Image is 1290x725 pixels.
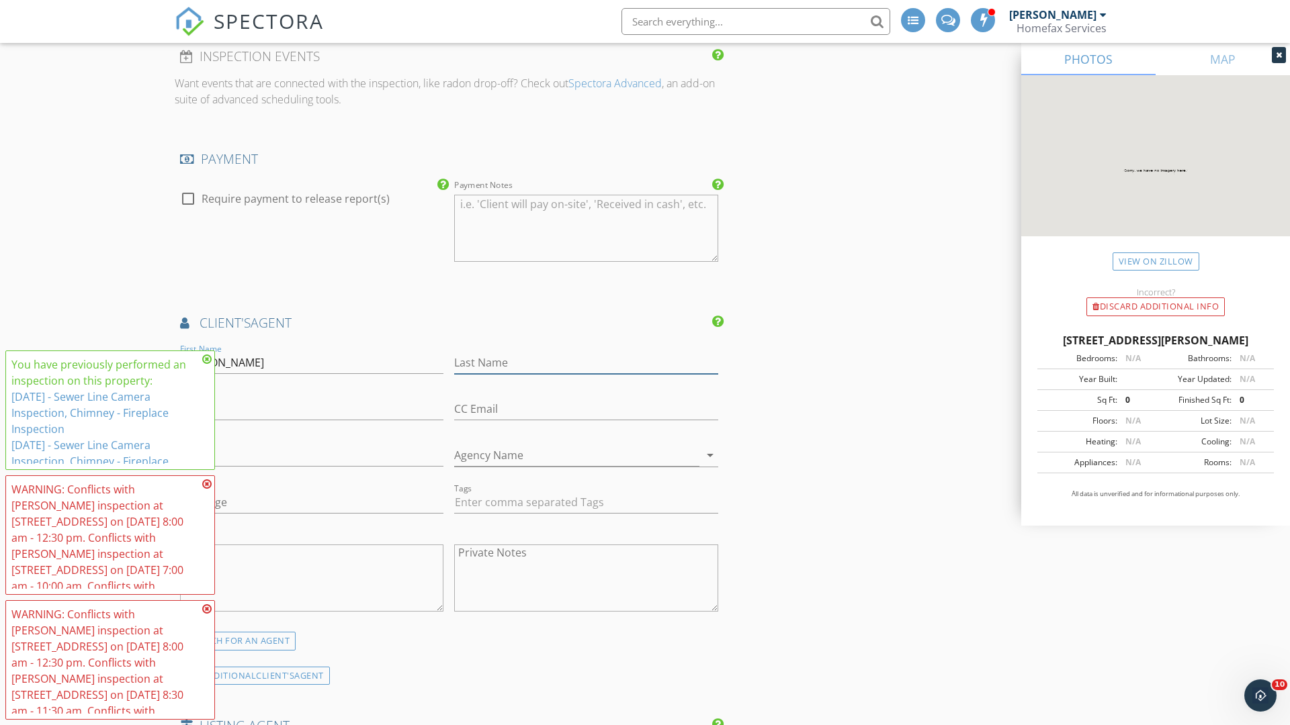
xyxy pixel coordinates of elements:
div: Bedrooms: [1041,352,1117,365]
div: Incorrect? [1021,287,1290,297]
span: N/A [1240,373,1255,385]
input: Image [180,491,443,514]
span: N/A [1125,352,1141,364]
span: N/A [1125,436,1141,447]
div: 0 [1232,394,1270,406]
h4: INSPECTION EVENTS [180,48,718,65]
iframe: Intercom live chat [1244,679,1277,712]
div: Finished Sq Ft: [1156,394,1232,406]
i: arrow_drop_down [702,447,718,463]
div: [PERSON_NAME] [1009,8,1096,21]
span: N/A [1125,415,1141,426]
a: View on Zillow [1113,252,1199,271]
a: SPECTORA [175,18,324,46]
span: 10 [1272,679,1287,690]
a: [DATE] - Sewer Line Camera Inspection, Chimney - Fireplace Inspection [11,389,169,436]
input: Search everything... [621,8,890,35]
h4: PAYMENT [180,150,718,168]
span: N/A [1240,352,1255,364]
div: Homefax Services [1017,21,1107,35]
div: Sq Ft: [1041,394,1117,406]
div: Cooling: [1156,436,1232,448]
a: MAP [1156,43,1290,75]
div: Lot Size: [1156,415,1232,427]
a: Spectora Advanced [568,76,662,91]
div: [STREET_ADDRESS][PERSON_NAME] [1037,332,1274,348]
span: N/A [1240,436,1255,447]
p: Want events that are connected with the inspection, like radon drop-off? Check out , an add-on su... [175,75,724,107]
div: Floors: [1041,415,1117,427]
span: N/A [1240,456,1255,468]
img: The Best Home Inspection Software - Spectora [175,7,204,36]
span: client's [256,669,294,681]
div: SEARCH FOR AN AGENT [175,632,296,650]
div: Appliances: [1041,456,1117,469]
div: Rooms: [1156,456,1232,469]
div: ADD ADDITIONAL AGENT [175,667,330,685]
img: streetview [1021,75,1290,269]
a: [DATE] - Sewer Line Camera Inspection, Chimney - Fireplace Inspection [11,438,169,485]
div: Year Updated: [1156,373,1232,385]
div: 0 [1117,394,1156,406]
span: SPECTORA [214,7,324,35]
div: You have previously performed an inspection on this property: [11,356,198,485]
div: Heating: [1041,436,1117,448]
span: N/A [1125,456,1141,468]
div: Bathrooms: [1156,352,1232,365]
span: client's [200,313,251,332]
div: Year Built: [1041,373,1117,385]
h4: AGENT [180,314,718,332]
label: Require payment to release report(s) [202,192,390,205]
a: PHOTOS [1021,43,1156,75]
textarea: Notes [180,544,443,612]
div: Discard Additional info [1086,297,1225,316]
p: All data is unverified and for informational purposes only. [1037,489,1274,499]
span: N/A [1240,415,1255,426]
